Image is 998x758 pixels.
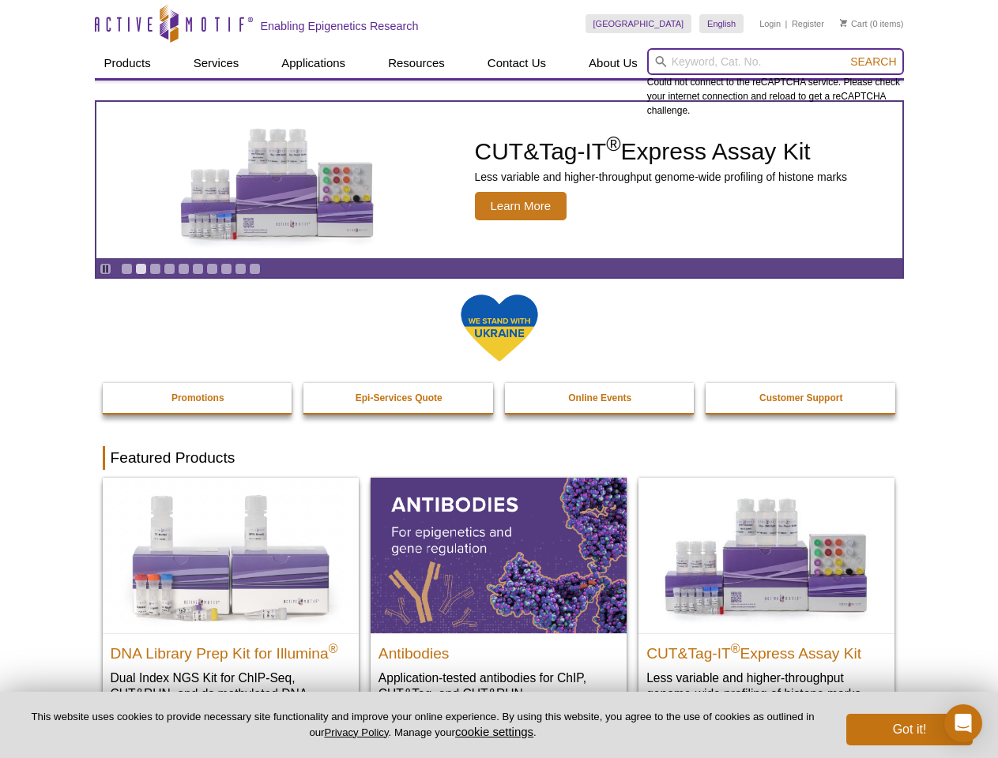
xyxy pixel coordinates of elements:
img: CUT&Tag-IT Express Assay Kit [147,93,408,267]
li: (0 items) [840,14,904,33]
h2: Featured Products [103,446,896,470]
a: All Antibodies Antibodies Application-tested antibodies for ChIP, CUT&Tag, and CUT&RUN. [371,478,627,717]
a: About Us [579,48,647,78]
a: Toggle autoplay [100,263,111,275]
a: Services [184,48,249,78]
a: [GEOGRAPHIC_DATA] [586,14,692,33]
img: All Antibodies [371,478,627,632]
a: Applications [272,48,355,78]
a: Promotions [103,383,294,413]
h2: DNA Library Prep Kit for Illumina [111,638,351,662]
a: Go to slide 4 [164,263,175,275]
p: This website uses cookies to provide necessary site functionality and improve your online experie... [25,710,820,740]
sup: ® [329,641,338,655]
a: Privacy Policy [324,726,388,738]
div: Open Intercom Messenger [944,704,982,742]
a: Go to slide 1 [121,263,133,275]
button: Got it! [846,714,973,745]
strong: Customer Support [759,392,842,403]
a: Online Events [505,383,696,413]
a: Contact Us [478,48,555,78]
a: Cart [840,18,868,29]
a: English [699,14,744,33]
p: Less variable and higher-throughput genome-wide profiling of histone marks [475,170,848,184]
article: CUT&Tag-IT Express Assay Kit [96,102,902,258]
a: Go to slide 2 [135,263,147,275]
img: CUT&Tag-IT® Express Assay Kit [638,478,894,632]
strong: Promotions [171,392,224,403]
button: cookie settings [455,725,533,738]
img: Your Cart [840,19,847,27]
h2: CUT&Tag-IT Express Assay Kit [475,140,848,163]
a: Go to slide 7 [206,263,218,275]
a: DNA Library Prep Kit for Illumina DNA Library Prep Kit for Illumina® Dual Index NGS Kit for ChIP-... [103,478,359,733]
sup: ® [731,641,740,655]
h2: Antibodies [378,638,619,662]
li: | [785,14,788,33]
img: DNA Library Prep Kit for Illumina [103,478,359,632]
input: Keyword, Cat. No. [647,48,904,75]
a: CUT&Tag-IT® Express Assay Kit CUT&Tag-IT®Express Assay Kit Less variable and higher-throughput ge... [638,478,894,717]
a: Products [95,48,160,78]
a: Go to slide 5 [178,263,190,275]
span: Search [850,55,896,68]
button: Search [845,54,901,69]
a: Resources [378,48,454,78]
a: Customer Support [706,383,897,413]
p: Dual Index NGS Kit for ChIP-Seq, CUT&RUN, and ds methylated DNA assays. [111,670,351,718]
sup: ® [606,133,620,155]
h2: CUT&Tag-IT Express Assay Kit [646,638,887,662]
a: Login [759,18,781,29]
a: Go to slide 6 [192,263,204,275]
h2: Enabling Epigenetics Research [261,19,419,33]
a: Go to slide 9 [235,263,247,275]
a: Go to slide 8 [220,263,232,275]
strong: Online Events [568,392,631,403]
img: We Stand With Ukraine [460,293,539,363]
p: Application-tested antibodies for ChIP, CUT&Tag, and CUT&RUN. [378,670,619,702]
p: Less variable and higher-throughput genome-wide profiling of histone marks​. [646,670,887,702]
a: Go to slide 10 [249,263,261,275]
a: Epi-Services Quote [303,383,495,413]
a: Register [792,18,824,29]
a: Go to slide 3 [149,263,161,275]
span: Learn More [475,192,567,220]
strong: Epi-Services Quote [356,392,443,403]
a: CUT&Tag-IT Express Assay Kit CUT&Tag-IT®Express Assay Kit Less variable and higher-throughput gen... [96,102,902,258]
div: Could not connect to the reCAPTCHA service. Please check your internet connection and reload to g... [647,48,904,118]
